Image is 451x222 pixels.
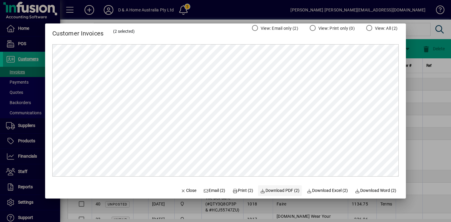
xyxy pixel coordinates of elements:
[259,25,298,31] label: View: Email only (2)
[45,23,111,38] h2: Customer Invoices
[355,187,397,194] span: Download Word (2)
[317,25,355,31] label: View: Print only (0)
[178,185,199,196] button: Close
[113,29,135,34] span: (2 selected)
[353,185,399,196] button: Download Word (2)
[304,185,350,196] button: Download Excel (2)
[201,185,228,196] button: Email (2)
[204,187,226,194] span: Email (2)
[307,187,348,194] span: Download Excel (2)
[232,187,253,194] span: Print (2)
[260,187,300,194] span: Download PDF (2)
[258,185,302,196] a: Download PDF (2)
[181,187,196,194] span: Close
[230,185,256,196] button: Print (2)
[374,25,397,31] label: View: All (2)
